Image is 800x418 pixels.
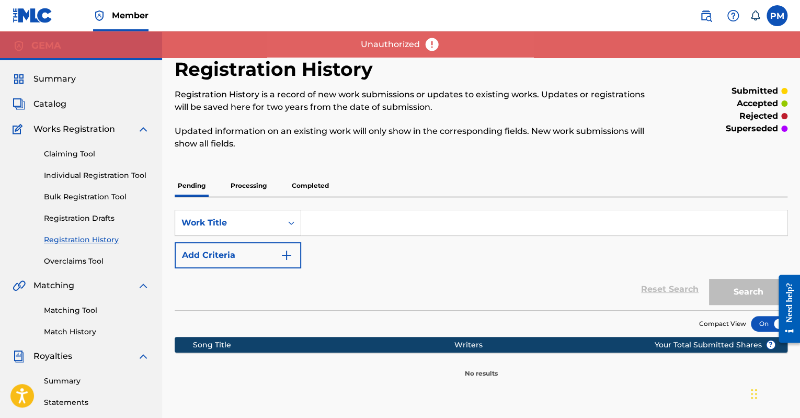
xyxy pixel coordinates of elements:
[13,98,66,110] a: CatalogCatalog
[732,85,778,97] p: submitted
[44,234,150,245] a: Registration History
[44,305,150,316] a: Matching Tool
[44,149,150,160] a: Claiming Tool
[13,8,53,23] img: MLC Logo
[44,326,150,337] a: Match History
[175,58,378,81] h2: Registration History
[44,170,150,181] a: Individual Registration Tool
[465,356,498,378] p: No results
[33,279,74,292] span: Matching
[699,319,746,329] span: Compact View
[112,9,148,21] span: Member
[181,217,276,229] div: Work Title
[750,10,760,21] div: Notifications
[289,175,332,197] p: Completed
[695,5,716,26] a: Public Search
[13,350,25,363] img: Royalties
[137,279,150,292] img: expand
[748,368,800,418] iframe: Chat Widget
[33,98,66,110] span: Catalog
[44,256,150,267] a: Overclaims Tool
[737,97,778,110] p: accepted
[655,340,775,351] span: Your Total Submitted Shares
[13,98,25,110] img: Catalog
[361,38,420,51] p: Unauthorized
[280,249,293,262] img: 9d2ae6d4665cec9f34b9.svg
[44,397,150,408] a: Statements
[13,123,26,135] img: Works Registration
[33,123,115,135] span: Works Registration
[13,73,25,85] img: Summary
[751,378,757,410] div: Ziehen
[93,9,106,22] img: Top Rightsholder
[739,110,778,122] p: rejected
[175,242,301,268] button: Add Criteria
[727,9,739,22] img: help
[771,267,800,351] iframe: Resource Center
[726,122,778,135] p: superseded
[137,350,150,363] img: expand
[33,73,76,85] span: Summary
[44,213,150,224] a: Registration Drafts
[227,175,270,197] p: Processing
[175,175,209,197] p: Pending
[13,73,76,85] a: SummarySummary
[137,123,150,135] img: expand
[44,376,150,387] a: Summary
[175,125,646,150] p: Updated information on an existing work will only show in the corresponding fields. New work subm...
[767,341,775,349] span: ?
[175,88,646,114] p: Registration History is a record of new work submissions or updates to existing works. Updates or...
[700,9,712,22] img: search
[748,368,800,418] div: Chat-Widget
[723,5,744,26] div: Help
[454,340,687,351] div: Writers
[33,350,72,363] span: Royalties
[13,279,26,292] img: Matching
[193,340,454,351] div: Song Title
[44,191,150,202] a: Bulk Registration Tool
[424,37,440,52] img: error
[767,5,787,26] div: User Menu
[175,210,787,310] form: Search Form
